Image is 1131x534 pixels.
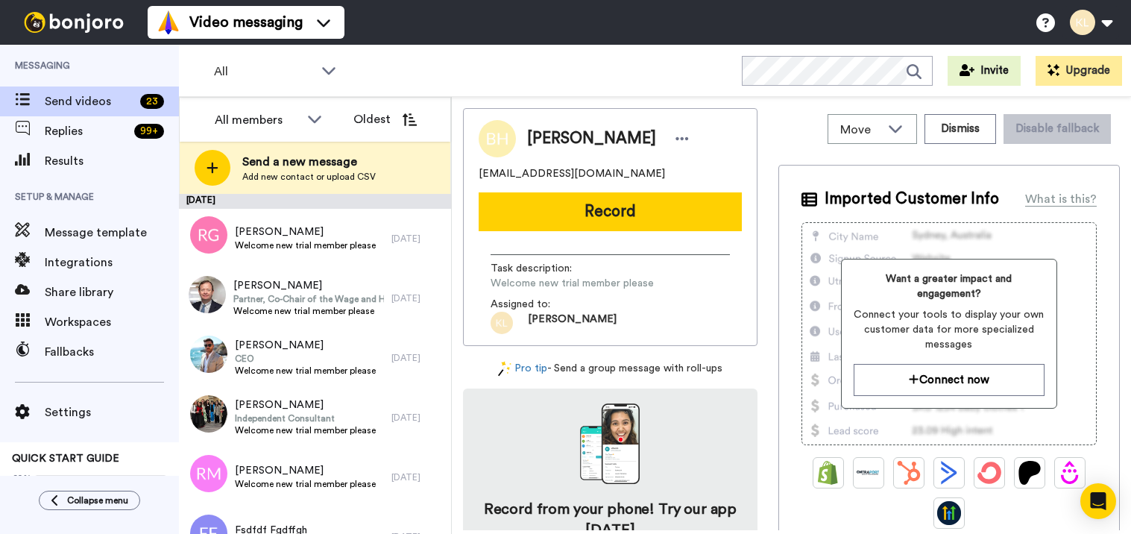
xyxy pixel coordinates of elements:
[1004,114,1111,144] button: Disable fallback
[527,128,656,150] span: [PERSON_NAME]
[1018,461,1042,485] img: Patreon
[391,412,444,424] div: [DATE]
[45,343,179,361] span: Fallbacks
[498,361,547,377] a: Pro tip
[140,94,164,109] div: 23
[479,120,516,157] img: Image of Brenda Hulburt
[463,361,757,377] div: - Send a group message with roll-ups
[45,92,134,110] span: Send videos
[215,111,300,129] div: All members
[45,403,179,421] span: Settings
[1058,461,1082,485] img: Drip
[233,305,384,317] span: Welcome new trial member please
[897,461,921,485] img: Hubspot
[45,152,179,170] span: Results
[857,461,880,485] img: Ontraport
[242,153,376,171] span: Send a new message
[45,254,179,271] span: Integrations
[12,472,31,484] span: 60%
[235,224,376,239] span: [PERSON_NAME]
[235,424,376,436] span: Welcome new trial member please
[179,194,451,209] div: [DATE]
[479,192,742,231] button: Record
[39,491,140,510] button: Collapse menu
[12,453,119,464] span: QUICK START GUIDE
[977,461,1001,485] img: ConvertKit
[854,364,1045,396] button: Connect now
[937,501,961,525] img: GoHighLevel
[840,121,880,139] span: Move
[242,171,376,183] span: Add new contact or upload CSV
[391,233,444,245] div: [DATE]
[233,278,384,293] span: [PERSON_NAME]
[45,313,179,331] span: Workspaces
[1080,483,1116,519] div: Open Intercom Messenger
[189,276,226,313] img: f5fea1eb-f448-4ef3-8bdb-c6244052ae90.jpg
[491,276,654,291] span: Welcome new trial member please
[479,166,665,181] span: [EMAIL_ADDRESS][DOMAIN_NAME]
[498,361,511,377] img: magic-wand.svg
[937,461,961,485] img: ActiveCampaign
[235,398,376,412] span: [PERSON_NAME]
[825,188,999,210] span: Imported Customer Info
[235,463,376,478] span: [PERSON_NAME]
[190,336,227,373] img: 6a76d768-a412-4b25-abad-08e00925a89b.jpg
[854,271,1045,301] span: Want a greater impact and engagement?
[235,239,376,251] span: Welcome new trial member please
[18,12,130,33] img: bj-logo-header-white.svg
[491,297,595,312] span: Assigned to:
[491,312,513,334] img: d11cd98d-fcd2-43d4-8a3b-e07d95f02558.png
[189,12,303,33] span: Video messaging
[235,338,376,353] span: [PERSON_NAME]
[45,283,179,301] span: Share library
[157,10,180,34] img: vm-color.svg
[948,56,1021,86] button: Invite
[45,122,128,140] span: Replies
[134,124,164,139] div: 99 +
[924,114,996,144] button: Dismiss
[1036,56,1122,86] button: Upgrade
[580,403,640,484] img: download
[190,455,227,492] img: rm.png
[67,494,128,506] span: Collapse menu
[190,216,227,254] img: rg.png
[235,365,376,377] span: Welcome new trial member please
[45,224,179,242] span: Message template
[342,104,428,134] button: Oldest
[391,471,444,483] div: [DATE]
[854,307,1045,352] span: Connect your tools to display your own customer data for more specialized messages
[528,312,617,334] span: [PERSON_NAME]
[235,353,376,365] span: CEO
[491,261,595,276] span: Task description :
[235,478,376,490] span: Welcome new trial member please
[391,352,444,364] div: [DATE]
[190,395,227,433] img: 35089ee8-5e91-4e4e-8915-b0afbdea79ff.jpg
[214,63,314,81] span: All
[391,292,444,304] div: [DATE]
[235,412,376,424] span: Independent Consultant
[816,461,840,485] img: Shopify
[1025,190,1097,208] div: What is this?
[233,293,384,305] span: Partner, Co-Chair of the Wage and Hour Practice Group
